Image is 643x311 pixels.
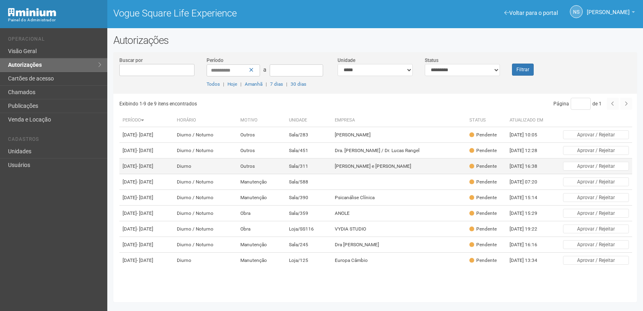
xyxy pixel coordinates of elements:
[174,159,237,174] td: Diurno
[119,127,174,143] td: [DATE]
[332,206,466,221] td: ANOLE
[587,10,635,16] a: [PERSON_NAME]
[332,143,466,159] td: Dra. [PERSON_NAME] / Dr. Lucas Rangel
[469,210,497,217] div: Pendente
[506,206,551,221] td: [DATE] 15:29
[563,240,629,249] button: Aprovar / Rejeitar
[137,148,153,153] span: - [DATE]
[237,206,286,221] td: Obra
[8,8,56,16] img: Minium
[332,221,466,237] td: VYDIA STUDIO
[119,143,174,159] td: [DATE]
[286,237,332,253] td: Sala/245
[237,190,286,206] td: Manutenção
[237,114,286,127] th: Motivo
[137,226,153,232] span: - [DATE]
[506,143,551,159] td: [DATE] 12:28
[332,127,466,143] td: [PERSON_NAME]
[332,159,466,174] td: [PERSON_NAME] e [PERSON_NAME]
[466,114,506,127] th: Status
[119,159,174,174] td: [DATE]
[137,163,153,169] span: - [DATE]
[119,206,174,221] td: [DATE]
[506,190,551,206] td: [DATE] 15:14
[332,253,466,268] td: Europa Câmbio
[563,224,629,233] button: Aprovar / Rejeitar
[240,81,242,87] span: |
[174,237,237,253] td: Diurno / Noturno
[245,81,262,87] a: Amanhã
[512,64,534,76] button: Filtrar
[506,114,551,127] th: Atualizado em
[563,256,629,265] button: Aprovar / Rejeitar
[286,81,287,87] span: |
[8,16,101,24] div: Painel do Administrador
[174,127,237,143] td: Diurno / Noturno
[174,174,237,190] td: Diurno / Noturno
[286,190,332,206] td: Sala/390
[332,237,466,253] td: Dra [PERSON_NAME]
[286,221,332,237] td: Loja/SS116
[506,237,551,253] td: [DATE] 16:16
[587,1,630,15] span: Nicolle Silva
[119,221,174,237] td: [DATE]
[237,221,286,237] td: Obra
[174,206,237,221] td: Diurno / Noturno
[338,57,355,64] label: Unidade
[469,147,497,154] div: Pendente
[286,159,332,174] td: Sala/311
[506,127,551,143] td: [DATE] 10:05
[563,177,629,186] button: Aprovar / Rejeitar
[469,241,497,248] div: Pendente
[286,174,332,190] td: Sala/588
[119,57,143,64] label: Buscar por
[270,81,283,87] a: 7 dias
[137,242,153,247] span: - [DATE]
[119,98,373,110] div: Exibindo 1-9 de 9 itens encontrados
[425,57,438,64] label: Status
[119,190,174,206] td: [DATE]
[504,10,558,16] a: Voltar para o portal
[8,136,101,145] li: Cadastros
[469,226,497,233] div: Pendente
[237,127,286,143] td: Outros
[563,209,629,218] button: Aprovar / Rejeitar
[286,114,332,127] th: Unidade
[553,101,602,107] span: Página de 1
[563,193,629,202] button: Aprovar / Rejeitar
[119,114,174,127] th: Período
[119,174,174,190] td: [DATE]
[223,81,224,87] span: |
[469,163,497,170] div: Pendente
[237,253,286,268] td: Manutenção
[227,81,237,87] a: Hoje
[174,221,237,237] td: Diurno / Noturno
[563,130,629,139] button: Aprovar / Rejeitar
[119,237,174,253] td: [DATE]
[506,174,551,190] td: [DATE] 07:20
[237,143,286,159] td: Outros
[286,143,332,159] td: Sala/451
[563,146,629,155] button: Aprovar / Rejeitar
[137,179,153,185] span: - [DATE]
[469,179,497,185] div: Pendente
[506,221,551,237] td: [DATE] 19:22
[286,253,332,268] td: Loja/125
[113,34,637,46] h2: Autorizações
[113,8,369,19] h1: Vogue Square Life Experience
[332,190,466,206] td: Psicanálise Clínica
[506,253,551,268] td: [DATE] 13:34
[263,66,266,73] span: a
[332,114,466,127] th: Empresa
[237,174,286,190] td: Manutenção
[563,162,629,171] button: Aprovar / Rejeitar
[286,206,332,221] td: Sala/359
[570,5,583,18] a: NS
[207,81,220,87] a: Todos
[119,253,174,268] td: [DATE]
[137,132,153,138] span: - [DATE]
[137,210,153,216] span: - [DATE]
[286,127,332,143] td: Sala/283
[237,159,286,174] td: Outros
[174,114,237,127] th: Horário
